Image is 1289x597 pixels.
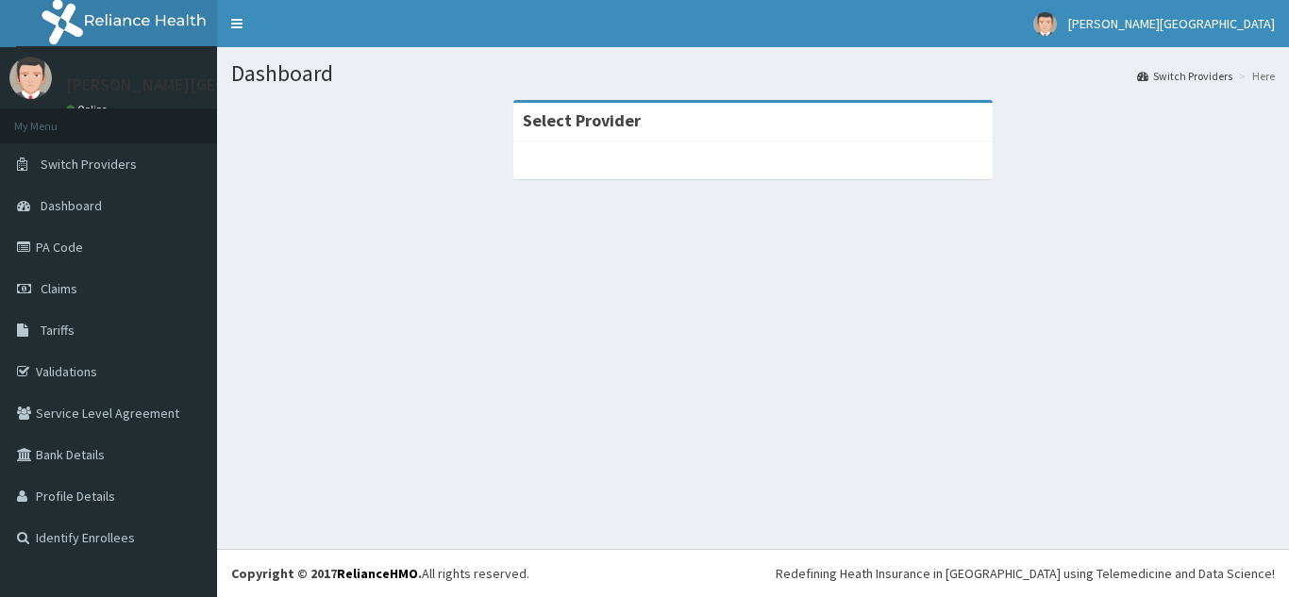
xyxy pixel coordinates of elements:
a: Switch Providers [1137,68,1232,84]
a: Online [66,103,111,116]
span: Dashboard [41,197,102,214]
strong: Copyright © 2017 . [231,565,422,582]
footer: All rights reserved. [217,549,1289,597]
span: Claims [41,280,77,297]
a: RelianceHMO [337,565,418,582]
span: Switch Providers [41,156,137,173]
p: [PERSON_NAME][GEOGRAPHIC_DATA] [66,76,345,93]
h1: Dashboard [231,61,1275,86]
li: Here [1234,68,1275,84]
img: User Image [9,57,52,99]
div: Redefining Heath Insurance in [GEOGRAPHIC_DATA] using Telemedicine and Data Science! [776,564,1275,583]
img: User Image [1033,12,1057,36]
strong: Select Provider [523,109,641,131]
span: Tariffs [41,322,75,339]
span: [PERSON_NAME][GEOGRAPHIC_DATA] [1068,15,1275,32]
